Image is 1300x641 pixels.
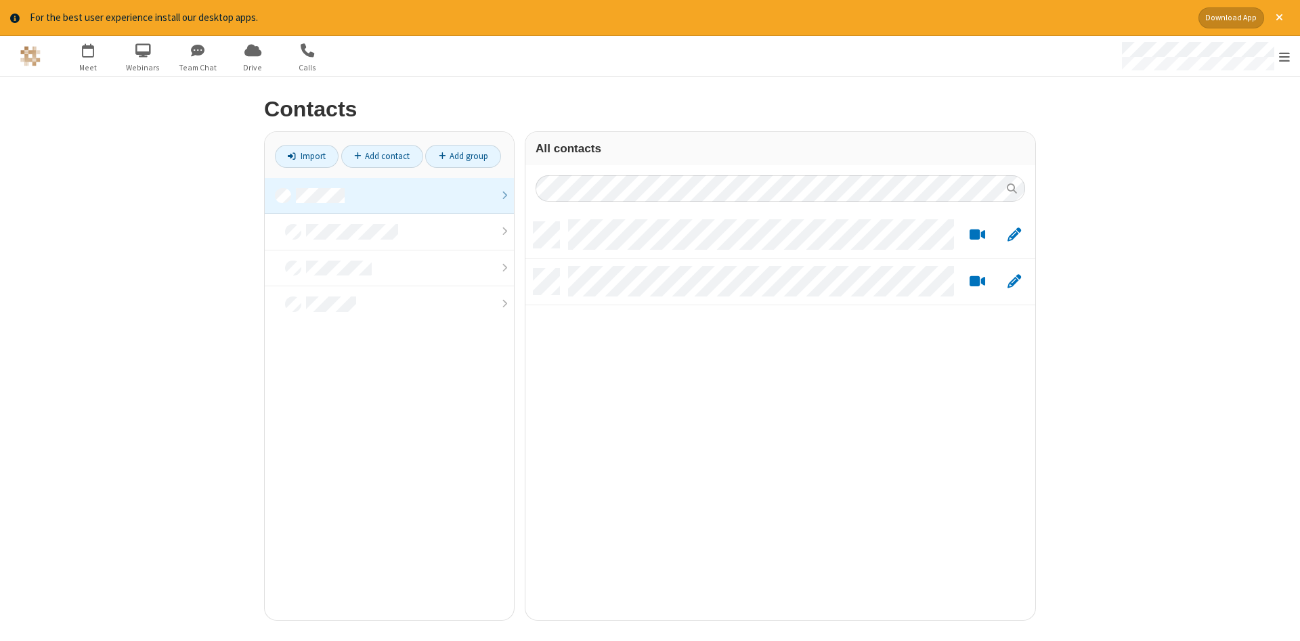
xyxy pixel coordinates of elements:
[964,273,991,290] button: Start a video meeting
[1198,7,1264,28] button: Download App
[63,62,114,74] span: Meet
[30,10,1188,26] div: For the best user experience install our desktop apps.
[425,145,501,168] a: Add group
[264,97,1036,121] h2: Contacts
[1109,36,1300,76] div: Open menu
[1269,7,1290,28] button: Close alert
[173,62,223,74] span: Team Chat
[118,62,169,74] span: Webinars
[5,36,56,76] button: Logo
[525,212,1035,620] div: grid
[282,62,333,74] span: Calls
[1266,606,1290,632] iframe: Chat
[1001,273,1027,290] button: Edit
[964,226,991,243] button: Start a video meeting
[275,145,339,168] a: Import
[536,142,1025,155] h3: All contacts
[341,145,423,168] a: Add contact
[227,62,278,74] span: Drive
[1001,226,1027,243] button: Edit
[20,46,41,66] img: QA Selenium DO NOT DELETE OR CHANGE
